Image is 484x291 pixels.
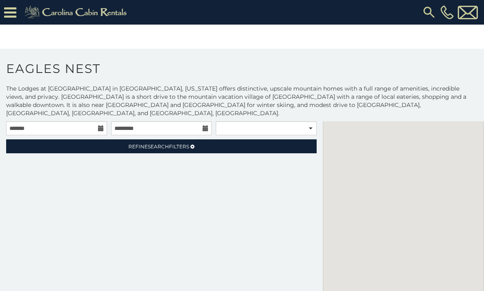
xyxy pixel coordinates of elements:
a: RefineSearchFilters [6,139,317,153]
span: Refine Filters [128,143,189,150]
img: Khaki-logo.png [21,4,134,20]
a: [PHONE_NUMBER] [438,5,456,19]
span: Search [148,143,169,150]
img: search-regular.svg [422,5,436,20]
